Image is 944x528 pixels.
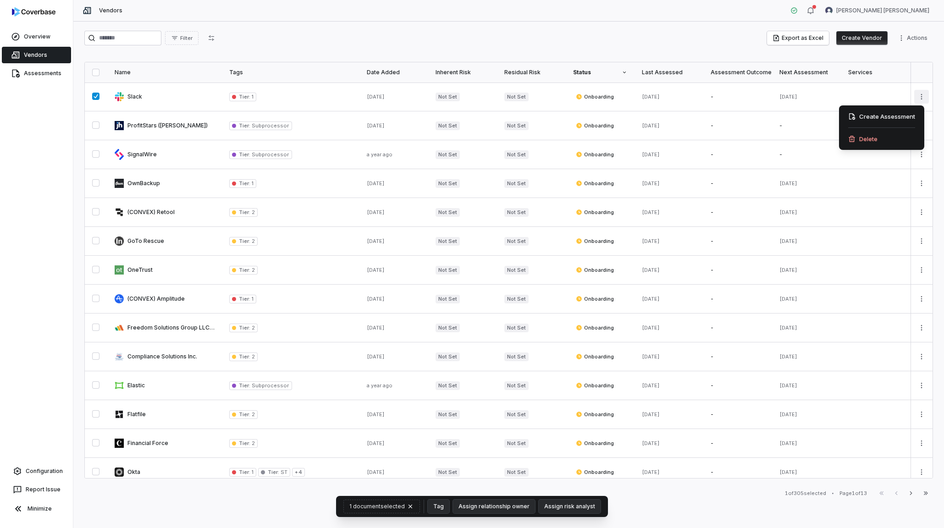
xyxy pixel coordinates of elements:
[843,132,921,146] div: Delete
[843,109,921,124] div: Create Assessment
[453,500,535,513] button: Assign relationship owner
[839,105,924,150] div: More actions
[539,500,601,513] button: Assign risk analyst
[349,503,405,510] span: 1 document selected
[428,500,449,513] button: Tag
